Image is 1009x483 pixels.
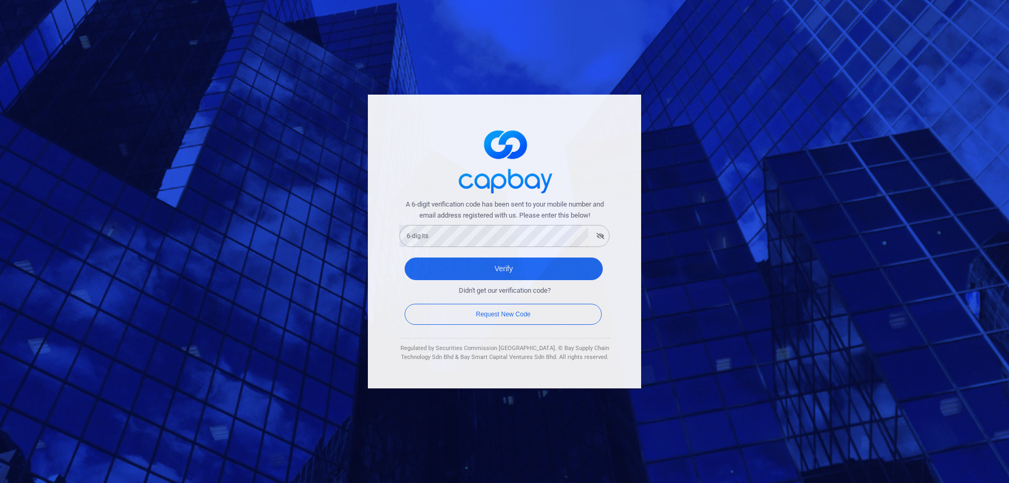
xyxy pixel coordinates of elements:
[405,258,603,280] button: Verify
[459,285,551,296] span: Didn't get our verification code?
[452,121,557,199] img: logo
[399,199,610,221] span: A 6-digit verification code has been sent to your mobile number and email address registered with...
[405,304,602,325] button: Request New Code
[399,344,610,362] div: Regulated by Securities Commission [GEOGRAPHIC_DATA]. © Bay Supply Chain Technology Sdn Bhd & Bay...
